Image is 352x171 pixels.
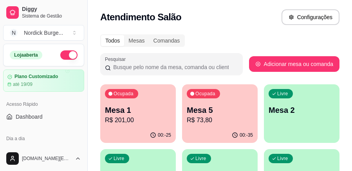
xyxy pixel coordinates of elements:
[240,132,253,138] p: 00:-35
[111,63,238,71] input: Pesquisar
[277,91,288,97] p: Livre
[16,113,43,121] span: Dashboard
[3,145,84,157] button: Pedidos balcão (PDV)
[3,3,84,22] a: DiggySistema de Gestão
[10,29,18,37] span: N
[3,149,84,168] button: [DOMAIN_NAME][EMAIL_ADDRESS][DOMAIN_NAME]
[10,51,42,59] div: Loja aberta
[24,29,63,37] div: Nordick Burge ...
[158,132,171,138] p: 00:-25
[3,98,84,110] div: Acesso Rápido
[22,6,81,13] span: Diggy
[182,84,258,143] button: OcupadaMesa 5R$ 73,8000:-35
[3,69,84,92] a: Plano Customizadoaté 19/09
[100,84,176,143] button: OcupadaMesa 1R$ 201,0000:-25
[264,84,339,143] button: LivreMesa 2
[22,13,81,19] span: Sistema de Gestão
[100,11,181,23] h2: Atendimento Salão
[149,35,184,46] div: Comandas
[187,105,253,116] p: Mesa 5
[3,25,84,41] button: Select a team
[249,56,339,72] button: Adicionar mesa ou comanda
[105,105,171,116] p: Mesa 1
[101,35,124,46] div: Todos
[3,132,84,145] div: Dia a dia
[114,155,125,162] p: Livre
[14,74,58,80] article: Plano Customizado
[114,91,134,97] p: Ocupada
[60,50,78,60] button: Alterar Status
[187,116,253,125] p: R$ 73,80
[124,35,149,46] div: Mesas
[195,155,206,162] p: Livre
[13,81,32,87] article: até 19/09
[3,110,84,123] a: Dashboard
[277,155,288,162] p: Livre
[282,9,339,25] button: Configurações
[269,105,335,116] p: Mesa 2
[195,91,215,97] p: Ocupada
[105,116,171,125] p: R$ 201,00
[105,56,128,62] label: Pesquisar
[22,155,72,162] span: [DOMAIN_NAME][EMAIL_ADDRESS][DOMAIN_NAME]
